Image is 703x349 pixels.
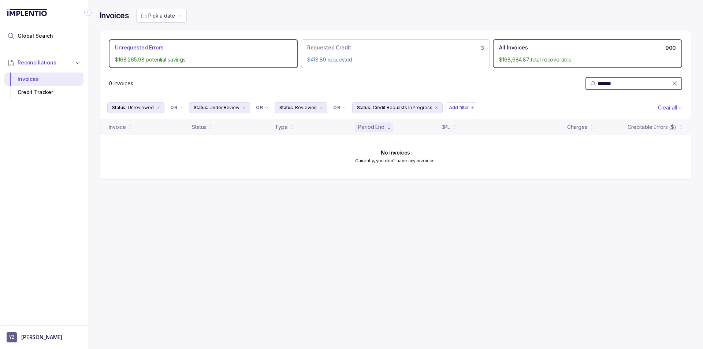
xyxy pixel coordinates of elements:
div: remove content [434,105,439,111]
div: Invoices [10,73,78,86]
li: Filter Chip Connector undefined [256,105,269,111]
button: Filter Chip Credit Requests In Progress [352,102,443,113]
p: Reviewed [295,104,317,111]
p: Status: [194,104,208,111]
p: All Invoices [499,44,528,51]
button: Filter Chip Connector undefined [253,103,272,113]
div: Reconciliations [4,71,83,101]
button: Filter Chip Connector undefined [330,103,349,113]
h4: Invoices [100,11,129,21]
div: Remaining page entries [109,80,133,87]
div: remove content [241,105,247,111]
p: $168,684.87 total recoverable [499,56,676,63]
button: Filter Chip Under Review [189,102,250,113]
button: Date Range Picker [136,9,187,23]
button: Filter Chip Unreviewed [107,102,164,113]
button: Clear Filters [656,102,684,113]
ul: Filter Group [107,102,656,113]
button: Filter Chip Reviewed [275,102,327,113]
button: Filter Chip Connector undefined [167,103,186,113]
h6: 3 [481,45,484,51]
div: Status [192,123,206,131]
div: Charges [567,123,587,131]
ul: Action Tab Group [109,39,682,68]
div: Type [275,123,287,131]
p: Status: [112,104,126,111]
p: OR [170,105,177,111]
span: Reconciliations [18,59,56,66]
p: Status: [357,104,371,111]
p: Status: [279,104,294,111]
p: OR [333,105,340,111]
div: remove content [318,105,324,111]
div: remove content [155,105,161,111]
p: Add filter [449,104,469,111]
div: Credit Tracker [10,86,78,99]
p: $418.89 requested [307,56,484,63]
p: [PERSON_NAME] [21,334,62,341]
p: Currently, you don't have any invoices. [355,157,436,164]
span: Global Search [18,32,53,40]
span: Pick a date [148,12,175,19]
button: Reconciliations [4,55,83,71]
div: Invoice [109,123,126,131]
p: Requested Credit [307,44,351,51]
p: Under Review [209,104,239,111]
h6: 900 [665,45,676,51]
p: Unreviewed [128,104,154,111]
div: 3PL [442,123,450,131]
span: User initials [7,332,17,342]
li: Filter Chip Connector undefined [170,105,183,111]
div: Collapse Icon [83,8,92,17]
li: Filter Chip Connector undefined [333,105,346,111]
p: $168,265.98 potential savings [115,56,292,63]
p: OR [256,105,263,111]
p: Credit Requests In Progress [373,104,432,111]
p: Clear all [658,104,677,111]
h6: No invoices [381,150,410,156]
button: User initials[PERSON_NAME] [7,332,81,342]
button: Filter Chip Add filter [446,102,478,113]
search: Date Range Picker [141,12,175,19]
div: Creditable Errors ($) [628,123,676,131]
div: Period End [358,123,384,131]
p: 0 invoices [109,80,133,87]
p: Unrequested Errors [115,44,163,51]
